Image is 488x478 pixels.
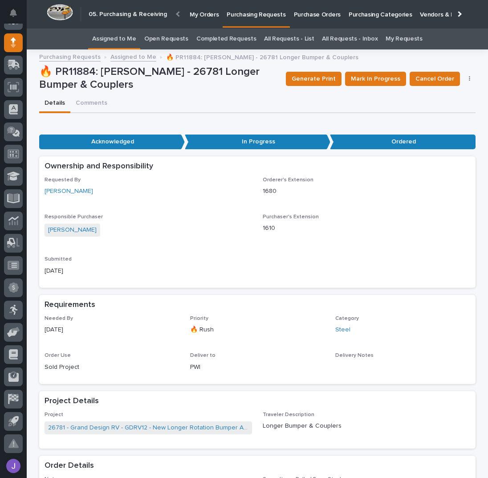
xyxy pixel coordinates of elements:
a: All Requests - List [264,29,314,49]
h2: Requirements [45,300,95,310]
p: Sold Project [45,363,179,372]
button: Cancel Order [410,72,460,86]
h2: 05. Purchasing & Receiving [89,11,167,18]
a: Completed Requests [196,29,256,49]
span: Order Use [45,353,71,358]
button: users-avatar [4,457,23,475]
p: PWI [190,363,325,372]
a: 26781 - Grand Design RV - GDRV12 - New Longer Rotation Bumper Attachment [48,423,248,433]
span: Mark In Progress [351,74,400,83]
p: 🔥 PR11884: [PERSON_NAME] - 26781 Longer Bumper & Couplers [39,65,279,91]
span: Responsible Purchaser [45,214,103,220]
div: Notifications [11,9,23,23]
img: Workspace Logo [47,4,73,20]
p: 1610 [263,224,470,233]
a: Assigned to Me [92,29,136,49]
h2: Order Details [45,461,94,471]
span: Submitted [45,257,72,262]
p: 1680 [263,187,470,196]
p: Acknowledged [39,135,185,149]
p: Longer Bumper & Couplers [263,421,470,431]
button: Notifications [4,4,23,22]
a: [PERSON_NAME] [45,187,93,196]
a: [PERSON_NAME] [48,225,97,235]
button: Mark In Progress [345,72,406,86]
span: Requested By [45,177,81,183]
a: All Requests - Inbox [322,29,378,49]
span: Cancel Order [415,74,454,83]
span: Delivery Notes [335,353,374,358]
a: Steel [335,325,350,335]
p: [DATE] [45,325,179,335]
h2: Ownership and Responsibility [45,162,153,172]
p: Ordered [330,135,476,149]
span: Deliver to [190,353,216,358]
span: Orderer's Extension [263,177,313,183]
p: [DATE] [45,266,252,276]
span: Project [45,412,63,417]
button: Details [39,94,70,113]
p: In Progress [185,135,330,149]
span: Needed By [45,316,73,321]
span: Purchaser's Extension [263,214,319,220]
a: Assigned to Me [110,51,156,61]
span: Priority [190,316,208,321]
a: Purchasing Requests [39,51,101,61]
span: Generate Print [292,74,336,83]
button: Generate Print [286,72,342,86]
button: Comments [70,94,113,113]
p: 🔥 PR11884: [PERSON_NAME] - 26781 Longer Bumper & Couplers [166,52,358,61]
p: 🔥 Rush [190,325,325,335]
span: Traveler Description [263,412,314,417]
h2: Project Details [45,396,99,406]
a: Open Requests [144,29,188,49]
a: My Requests [386,29,423,49]
span: Category [335,316,359,321]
